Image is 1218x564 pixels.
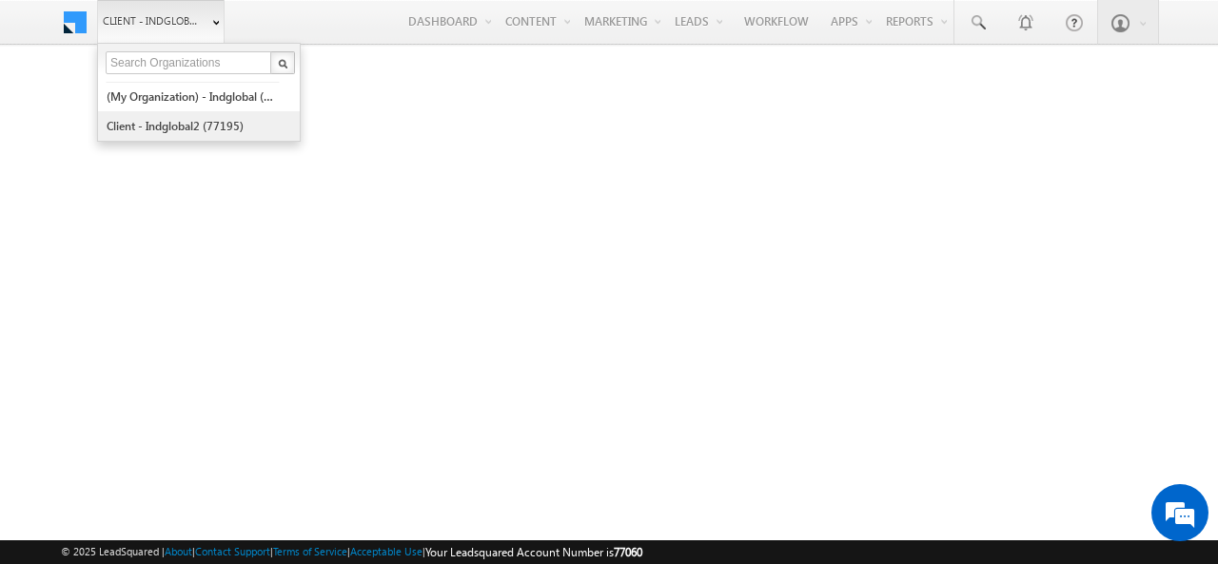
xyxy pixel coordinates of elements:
span: Client - indglobal1 (77060) [103,11,203,30]
div: Chat with us now [99,100,320,125]
em: Start Chat [259,435,345,460]
img: Search [278,59,287,68]
a: Terms of Service [273,545,347,557]
img: d_60004797649_company_0_60004797649 [32,100,80,125]
a: Client - indglobal2 (77195) [106,111,280,141]
span: Your Leadsquared Account Number is [425,545,642,559]
span: © 2025 LeadSquared | | | | | [61,543,642,561]
a: Contact Support [195,545,270,557]
input: Search Organizations [106,51,273,74]
div: Minimize live chat window [312,10,358,55]
span: 77060 [614,545,642,559]
a: Acceptable Use [350,545,422,557]
textarea: Type your message and hit 'Enter' [25,176,347,420]
a: About [165,545,192,557]
a: (My Organization) - indglobal (48060) [106,82,280,111]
